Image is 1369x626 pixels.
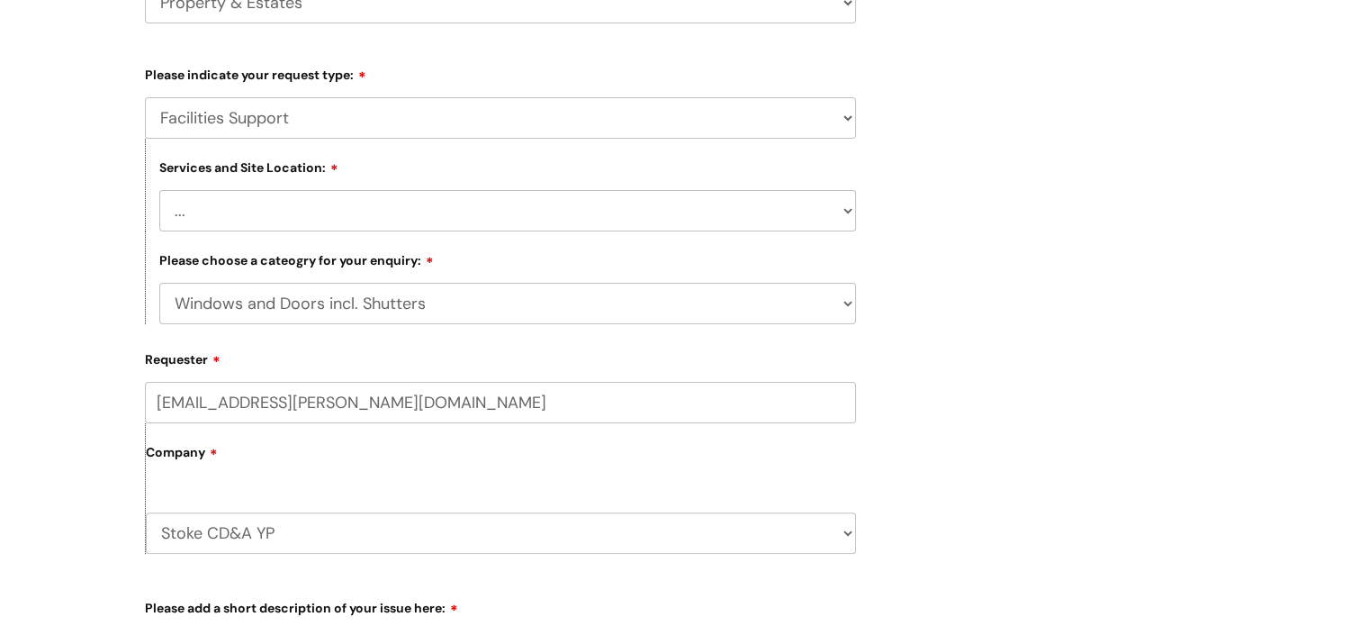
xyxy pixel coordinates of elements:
label: Please indicate your request type: [145,61,856,83]
label: Please add a short description of your issue here: [145,594,856,616]
label: Please choose a cateogry for your enquiry: [159,250,434,268]
label: Services and Site Location: [159,158,338,176]
label: Requester [145,346,856,367]
label: Company [146,439,856,479]
input: Email [145,382,856,423]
